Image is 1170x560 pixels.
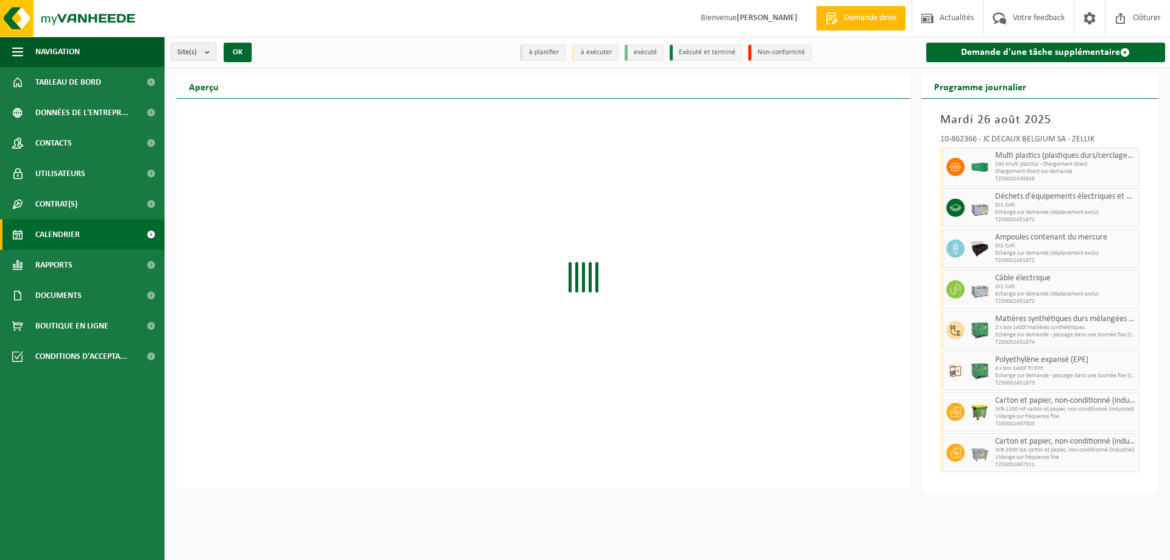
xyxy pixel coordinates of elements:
span: Polyethylène expansé (EPE) [995,355,1136,365]
img: PB-LB-0680-HPE-GY-01 [971,199,989,217]
li: à planifier [520,44,565,61]
span: Echange sur demande - passage dans une tournée fixe (traitement inclus) [995,331,1136,339]
span: Calendrier [35,219,80,250]
span: Carton et papier, non-conditionné (industriel) [995,437,1136,447]
li: Non-conformité [748,44,812,61]
li: exécuté [625,44,664,61]
img: WB-1100-HPE-GN-50 [971,403,989,421]
span: Contrat(s) [35,189,77,219]
span: 2 x box 1400l matières synthéthiques [995,324,1136,331]
span: DIS Colli [995,243,1136,250]
strong: [PERSON_NAME] [737,13,798,23]
span: Utilisateurs [35,158,85,189]
span: Navigation [35,37,80,67]
span: Vidange sur fréquence fixe [995,413,1136,420]
span: Contacts [35,128,72,158]
span: Documents [35,280,82,311]
span: Echange sur demande (déplacement exclu) [995,209,1136,216]
a: Demande d'une tâche supplémentaire [926,43,1166,62]
span: WB-1100-HP carton et papier, non-conditionné (industriel) [995,406,1136,413]
span: Multi plastics (plastiques durs/cerclages/EPS/film naturel/film mélange/PMC) [995,151,1136,161]
span: Demande devis [841,12,899,24]
span: Vidange sur fréquence fixe [995,454,1136,461]
img: WB-2500-GAL-GY-01 [971,444,989,462]
div: 10-862366 - JC DECAUX BELGIUM SA - ZELLIK [940,135,1140,147]
span: T250002451872 [995,257,1136,264]
span: Tableau de bord [35,67,101,97]
span: Carton et papier, non-conditionné (industriel) [995,396,1136,406]
img: PB-HB-1400-HPE-GN-01 [971,321,989,339]
span: T250002451872 [995,216,1136,224]
span: T250002439858 [995,175,1136,183]
li: Exécuté et terminé [670,44,742,61]
span: Rapports [35,250,73,280]
h2: Programme journalier [922,74,1038,98]
span: Site(s) [177,43,200,62]
h2: Aperçu [177,74,231,98]
span: T250002451872 [995,298,1136,305]
img: PB-LB-0680-HPE-GY-01 [971,280,989,299]
li: à exécuter [572,44,619,61]
span: T250001697503 [995,420,1136,428]
span: Chargement direct sur demande [995,168,1136,175]
span: C40 Multi plastics - Chargement direct [995,161,1136,168]
span: Echange sur demande - passage dans une tournée fixe (traitement inclus) [995,372,1136,380]
button: Site(s) [171,43,216,61]
span: T250002451873 [995,380,1136,387]
span: Câble électrique [995,274,1136,283]
span: Matières synthétiques durs mélangées (PE, PP et PVC), recyclables (industriel) [995,314,1136,324]
img: HK-XC-40-GN-00 [971,163,989,172]
span: Boutique en ligne [35,311,108,341]
span: Echange sur demande (déplacement exclu) [995,291,1136,298]
span: T250001697511 [995,461,1136,469]
button: OK [224,43,252,62]
h3: Mardi 26 août 2025 [940,111,1140,129]
img: PB-HB-1400-HPE-GN-01 [971,362,989,380]
img: PB-LB-1100-HPE-BK-10 [971,239,989,258]
span: Echange sur demande (déplacement exclu) [995,250,1136,257]
span: Déchets d'équipements électriques et électroniques - Sans tubes cathodiques [995,192,1136,202]
span: 4 x box 1400l Tri EPE [995,365,1136,372]
span: Données de l'entrepr... [35,97,129,128]
span: DIS Colli [995,283,1136,291]
span: WB-2500-GA carton et papier, non-conditionné (industriel) [995,447,1136,454]
span: T250002451874 [995,339,1136,346]
span: DIS Colli [995,202,1136,209]
span: Ampoules contenant du mercure [995,233,1136,243]
span: Conditions d'accepta... [35,341,127,372]
a: Demande devis [816,6,906,30]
